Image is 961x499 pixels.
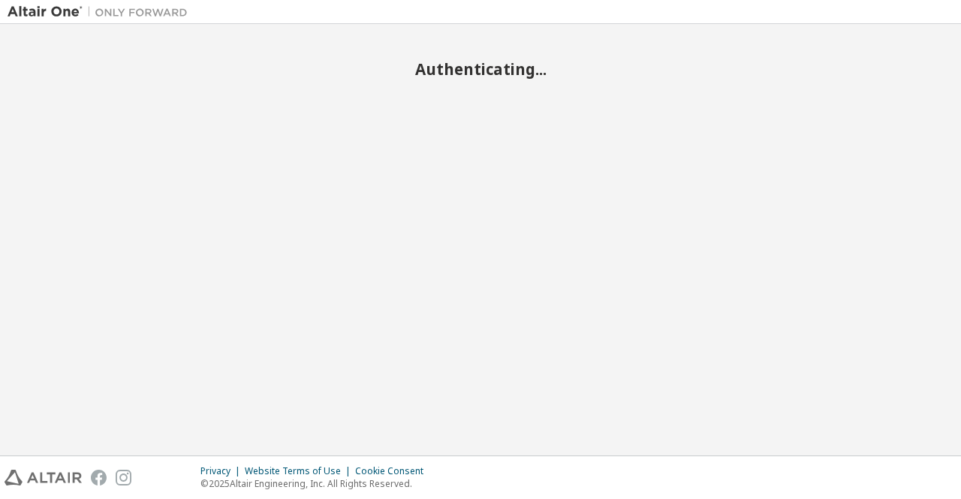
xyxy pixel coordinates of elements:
[200,465,245,477] div: Privacy
[8,59,953,79] h2: Authenticating...
[8,5,195,20] img: Altair One
[200,477,432,490] p: © 2025 Altair Engineering, Inc. All Rights Reserved.
[355,465,432,477] div: Cookie Consent
[91,470,107,485] img: facebook.svg
[5,470,82,485] img: altair_logo.svg
[116,470,131,485] img: instagram.svg
[245,465,355,477] div: Website Terms of Use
